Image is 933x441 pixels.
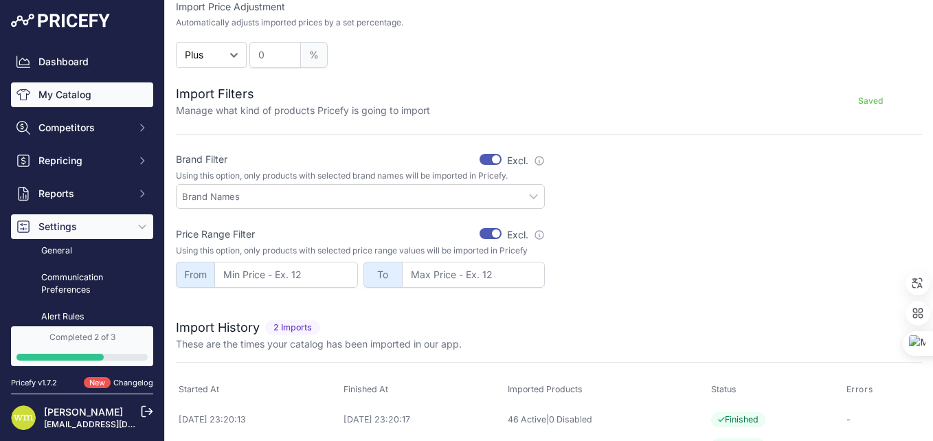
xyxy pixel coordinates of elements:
[44,406,123,418] a: [PERSON_NAME]
[11,181,153,206] button: Reports
[113,378,153,387] a: Changelog
[846,414,919,427] p: -
[179,384,219,394] span: Started At
[549,414,592,425] a: 0 Disabled
[508,414,546,425] a: 46 Active
[249,42,301,68] input: 22
[44,419,188,429] a: [EMAIL_ADDRESS][DOMAIN_NAME]
[846,384,876,395] button: Errors
[508,384,583,394] span: Imported Products
[11,214,153,239] button: Settings
[214,262,358,288] input: Min Price - Ex. 12
[16,332,148,343] div: Completed 2 of 3
[507,154,545,168] label: Excl.
[11,266,153,302] a: Communication Preferences
[11,326,153,366] a: Completed 2 of 3
[176,318,260,337] h2: Import History
[38,187,128,201] span: Reports
[176,104,430,117] p: Manage what kind of products Pricefy is going to import
[38,121,128,135] span: Competitors
[711,384,737,394] span: Status
[11,14,110,27] img: Pricefy Logo
[507,228,545,242] label: Excl.
[819,90,922,112] button: Saved
[176,84,430,104] h2: Import Filters
[38,154,128,168] span: Repricing
[38,220,128,234] span: Settings
[11,49,153,74] a: Dashboard
[402,262,546,288] input: Max Price - Ex. 12
[846,384,873,395] span: Errors
[265,320,320,336] span: 2 Imports
[363,262,402,288] span: To
[11,239,153,263] a: General
[11,115,153,140] button: Competitors
[711,412,765,428] span: Finished
[176,170,545,181] p: Using this option, only products with selected brand names will be imported in Pricefy.
[84,377,111,389] span: New
[344,384,388,394] span: Finished At
[176,17,403,28] p: Automatically adjusts imported prices by a set percentage.
[176,262,214,288] span: From
[341,406,506,433] td: [DATE] 23:20:17
[176,227,255,241] label: Price Range Filter
[176,406,341,433] td: [DATE] 23:20:13
[176,337,462,351] p: These are the times your catalog has been imported in our app.
[11,148,153,173] button: Repricing
[11,377,57,389] div: Pricefy v1.7.2
[176,152,227,166] label: Brand Filter
[176,245,545,256] p: Using this option, only products with selected price range values will be imported in Pricefy
[11,305,153,329] a: Alert Rules
[505,406,708,433] td: |
[11,82,153,107] a: My Catalog
[301,42,328,68] span: %
[182,190,544,203] input: Brand Names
